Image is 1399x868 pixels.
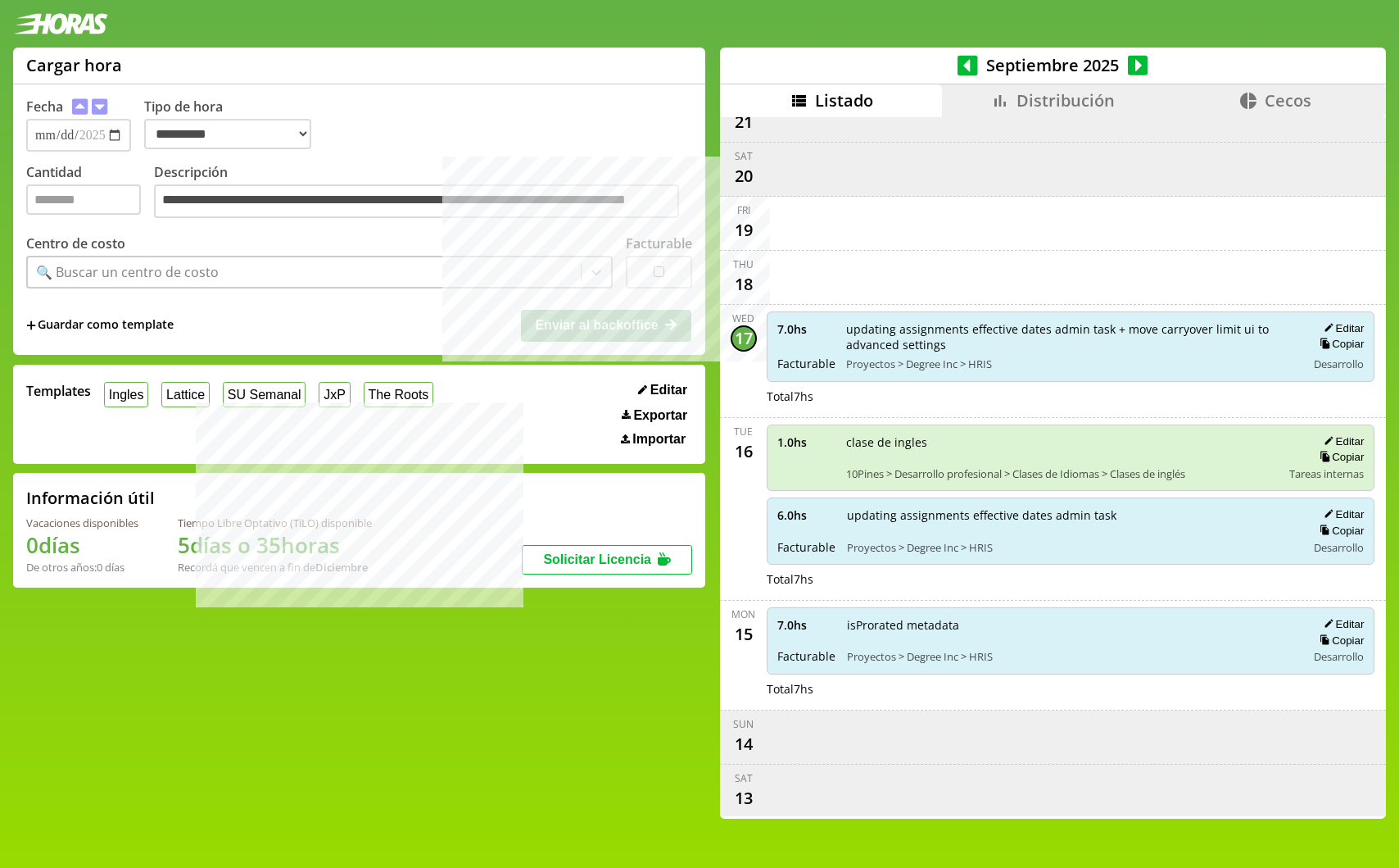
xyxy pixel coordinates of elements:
[1016,89,1115,111] span: Distribución
[734,425,753,439] div: Tue
[626,234,692,252] label: Facturable
[26,382,91,400] span: Templates
[731,785,757,811] div: 13
[1319,434,1364,448] button: Editar
[36,263,219,281] div: 🔍 Buscar un centro de costo
[13,13,108,34] img: logotipo
[846,466,1279,481] span: 10Pines > Desarrollo profesional > Clases de Idiomas > Clases de inglés
[767,389,1375,404] div: Total 7 hs
[26,560,138,575] div: De otros años: 0 días
[144,119,311,149] select: Tipo de hora
[178,516,372,530] div: Tiempo Libre Optativo (TiLO) disponible
[26,184,141,215] input: Cantidad
[154,184,679,219] textarea: Descripción
[1315,337,1364,351] button: Copiar
[733,257,754,271] div: Thu
[543,552,651,566] span: Solicitar Licencia
[178,530,372,560] h1: 5 días o 35 horas
[847,540,1296,555] span: Proyectos > Degree Inc > HRIS
[104,382,148,407] button: Ingles
[1314,357,1364,371] span: Desarrollo
[223,382,306,407] button: SU Semanal
[731,217,757,243] div: 19
[364,382,433,407] button: The Roots
[731,607,755,621] div: Mon
[26,487,155,509] h2: Información útil
[777,507,835,523] span: 6.0 hs
[26,54,122,76] h1: Cargar hora
[731,439,757,465] div: 16
[735,771,753,785] div: Sat
[650,383,687,398] span: Editar
[1315,524,1364,538] button: Copiar
[731,325,757,352] div: 17
[777,356,835,371] span: Facturable
[777,617,835,633] span: 7.0 hs
[777,321,835,337] span: 7.0 hs
[26,316,36,334] span: +
[1289,466,1364,481] span: Tareas internas
[847,617,1296,633] span: isProrated metadata
[731,109,757,135] div: 21
[161,382,210,407] button: Lattice
[633,408,687,423] span: Exportar
[1315,634,1364,648] button: Copiar
[144,98,324,152] label: Tipo de hora
[154,163,692,223] label: Descripción
[731,271,757,298] div: 18
[1314,540,1364,555] span: Desarrollo
[26,530,138,560] h1: 0 días
[522,545,692,575] button: Solicitar Licencia
[1265,89,1311,111] span: Cecos
[767,681,1375,697] div: Total 7 hs
[1319,617,1364,631] button: Editar
[846,321,1296,352] span: updating assignments effective dates admin task + move carryover limit ui to advanced settings
[978,54,1128,76] span: Septiembre 2025
[632,432,686,447] span: Importar
[1319,321,1364,335] button: Editar
[733,717,754,731] div: Sun
[847,649,1296,664] span: Proyectos > Degree Inc > HRIS
[777,434,835,450] span: 1.0 hs
[26,316,174,334] span: +Guardar como template
[767,571,1375,587] div: Total 7 hs
[315,560,368,575] b: Diciembre
[732,311,754,325] div: Wed
[1314,649,1364,664] span: Desarrollo
[846,434,1279,450] span: clase de ingles
[319,382,350,407] button: JxP
[26,163,154,223] label: Cantidad
[178,560,372,575] div: Recordá que vencen a fin de
[26,234,125,252] label: Centro de costo
[777,539,835,555] span: Facturable
[731,731,757,757] div: 14
[735,149,753,163] div: Sat
[26,98,63,116] label: Fecha
[847,507,1296,523] span: updating assignments effective dates admin task
[777,648,835,664] span: Facturable
[731,163,757,189] div: 20
[26,516,138,530] div: Vacaciones disponibles
[617,407,692,424] button: Exportar
[731,621,757,648] div: 15
[815,89,873,111] span: Listado
[1319,507,1364,521] button: Editar
[720,117,1386,816] div: scrollable content
[1315,450,1364,464] button: Copiar
[846,357,1296,371] span: Proyectos > Degree Inc > HRIS
[737,203,750,217] div: Fri
[633,382,692,398] button: Editar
